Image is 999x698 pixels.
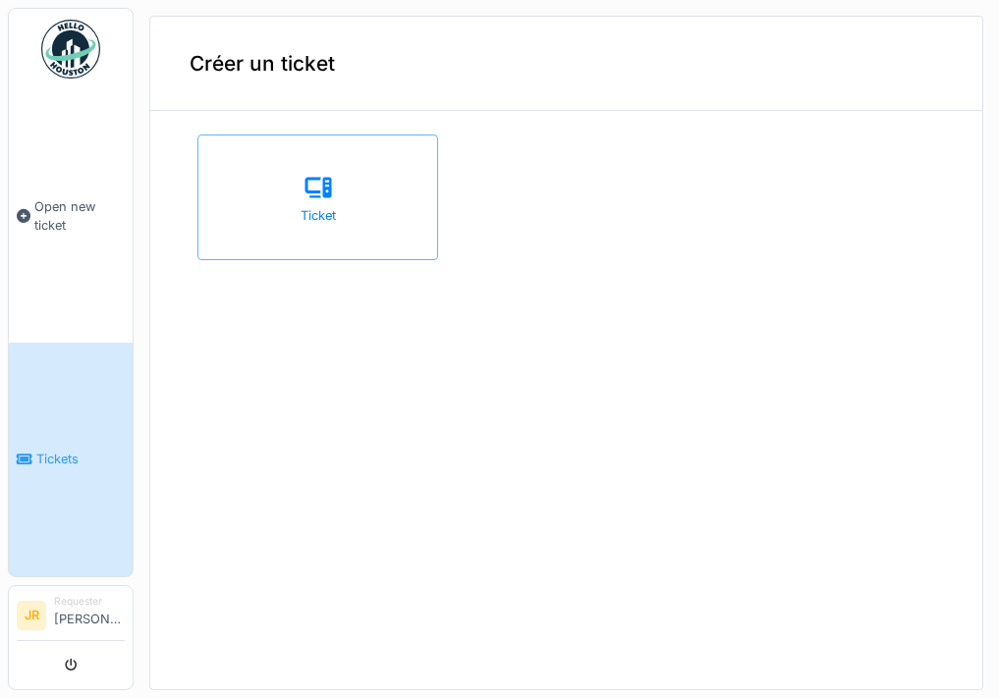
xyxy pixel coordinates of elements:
div: Ticket [301,206,336,225]
li: [PERSON_NAME] [54,594,125,636]
li: JR [17,601,46,630]
span: Open new ticket [34,197,125,235]
div: Requester [54,594,125,609]
img: Badge_color-CXgf-gQk.svg [41,20,100,79]
span: Tickets [36,450,125,468]
div: Créer un ticket [150,17,982,111]
a: Tickets [9,343,133,577]
a: JR Requester[PERSON_NAME] [17,594,125,641]
a: Open new ticket [9,89,133,343]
